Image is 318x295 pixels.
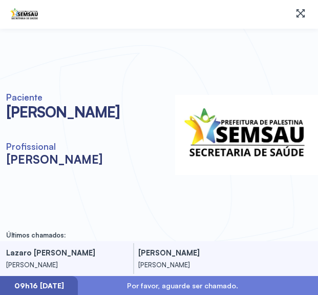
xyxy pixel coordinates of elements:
[6,246,109,259] h3: lazaro [PERSON_NAME]
[6,103,171,121] div: [PERSON_NAME]
[6,231,66,239] p: Últimos chamados:
[6,141,171,152] h6: Profissional
[138,259,241,271] div: [PERSON_NAME]
[6,91,171,103] h6: Paciente
[138,246,241,259] h3: [PERSON_NAME]
[6,152,171,166] div: [PERSON_NAME]
[8,5,41,24] img: Logotipo do estabelecimento
[6,259,109,271] div: [PERSON_NAME]
[175,95,318,175] img: Imagem reservada para divulgação dentro do painel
